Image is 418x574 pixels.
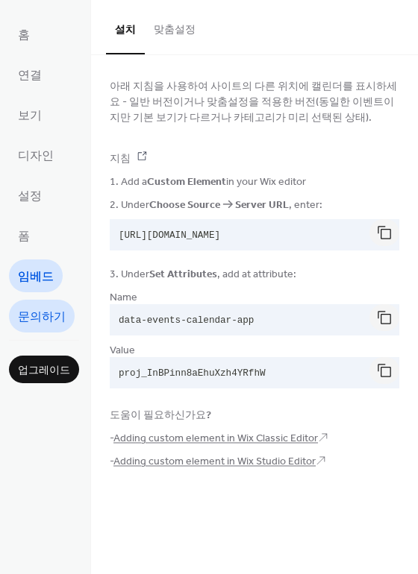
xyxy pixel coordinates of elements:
[110,151,147,167] span: 지침
[119,368,266,379] span: proj_InBPinn8aEhuXzh4YRfhW
[110,454,326,470] span: - 🡥
[9,98,51,131] a: 보기
[110,431,328,447] span: - 🡥
[18,64,42,88] span: 연결
[18,225,30,249] span: 폼
[18,363,70,379] span: 업그레이드
[110,267,296,283] span: 3. Under , add at attribute:
[147,172,226,192] b: Custom Element
[18,265,54,289] span: 임베드
[110,198,322,213] span: 2. Under , enter:
[119,230,220,241] span: [URL][DOMAIN_NAME]
[110,343,135,359] span: Value
[149,195,289,215] b: Choose Source 🡢 Server URL
[9,179,51,212] a: 설정
[119,315,254,326] span: data-events-calendar-app
[9,139,63,171] a: 디자인
[110,408,211,423] span: 도움이 필요하신가요?
[18,145,54,168] span: 디자인
[110,79,399,126] span: 아래 지침을 사용하여 사이트의 다른 위치에 캘린더를 표시하세요 - 일반 버전이거나 맞춤설정을 적용한 버전(동일한 이벤트이지만 기본 보기가 다르거나 카테고리가 미리 선택된 상태).
[110,174,306,190] span: 1. Add a in your Wix editor
[113,429,318,449] a: Adding custom element in Wix Classic Editor
[9,300,75,332] a: 문의하기
[113,452,316,472] a: Adding custom element in Wix Studio Editor
[9,58,51,91] a: 연결
[9,356,79,383] button: 업그레이드
[18,104,42,128] span: 보기
[149,265,217,285] b: Set Attributes
[18,24,30,48] span: 홈
[110,290,137,306] span: Name
[9,219,39,252] a: 폼
[9,259,63,292] a: 임베드
[18,306,66,329] span: 문의하기
[9,18,39,51] a: 홈
[18,185,42,209] span: 설정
